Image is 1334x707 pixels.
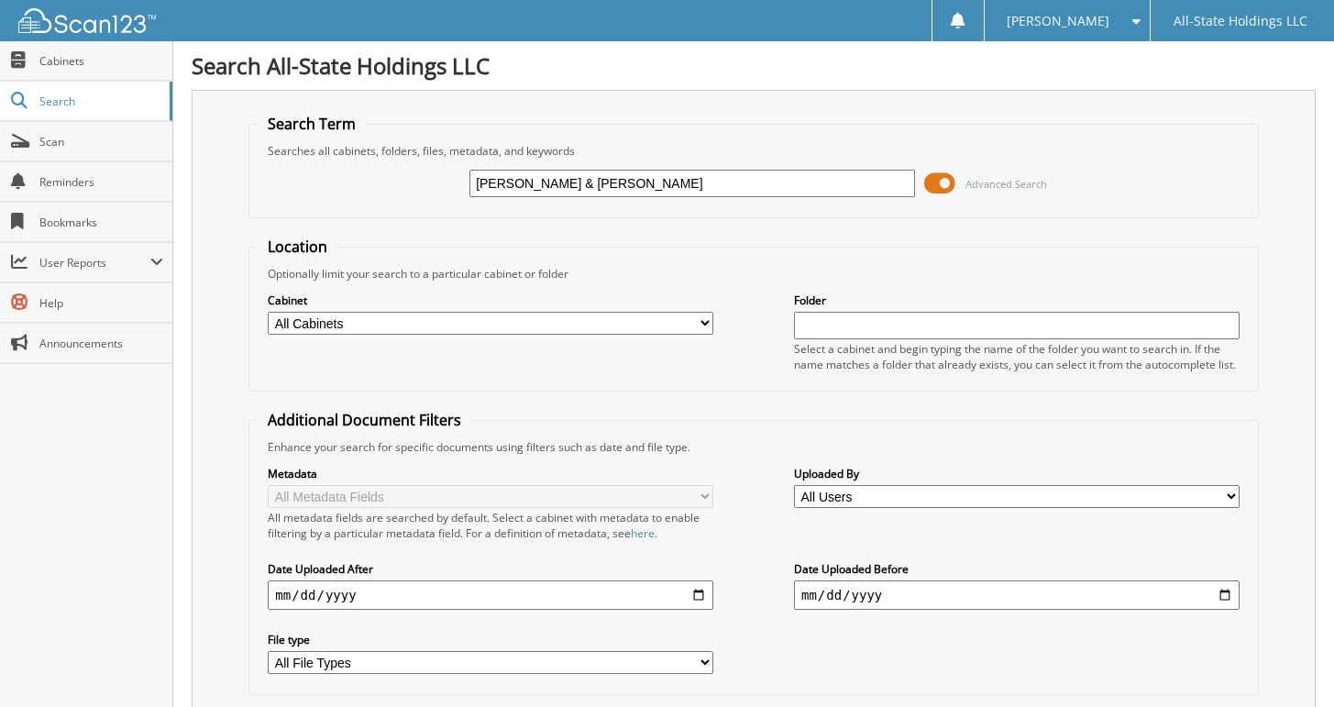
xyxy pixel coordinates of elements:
[39,134,163,149] span: Scan
[39,255,150,271] span: User Reports
[39,295,163,311] span: Help
[259,114,365,134] legend: Search Term
[18,8,156,33] img: scan123-logo-white.svg
[39,215,163,230] span: Bookmarks
[259,410,470,430] legend: Additional Document Filters
[192,50,1316,81] h1: Search All-State Holdings LLC
[794,561,1240,577] label: Date Uploaded Before
[39,336,163,351] span: Announcements
[39,174,163,190] span: Reminders
[268,561,713,577] label: Date Uploaded After
[259,237,336,257] legend: Location
[965,177,1047,191] span: Advanced Search
[1007,16,1109,27] span: [PERSON_NAME]
[794,293,1240,308] label: Folder
[631,525,655,541] a: here
[794,466,1240,481] label: Uploaded By
[1174,16,1307,27] span: All-State Holdings LLC
[259,439,1248,455] div: Enhance your search for specific documents using filters such as date and file type.
[268,580,713,610] input: start
[1242,619,1334,707] iframe: Chat Widget
[39,94,160,109] span: Search
[794,341,1240,372] div: Select a cabinet and begin typing the name of the folder you want to search in. If the name match...
[268,510,713,541] div: All metadata fields are searched by default. Select a cabinet with metadata to enable filtering b...
[268,632,713,647] label: File type
[268,466,713,481] label: Metadata
[268,293,713,308] label: Cabinet
[259,143,1248,159] div: Searches all cabinets, folders, files, metadata, and keywords
[794,580,1240,610] input: end
[259,266,1248,282] div: Optionally limit your search to a particular cabinet or folder
[39,53,163,69] span: Cabinets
